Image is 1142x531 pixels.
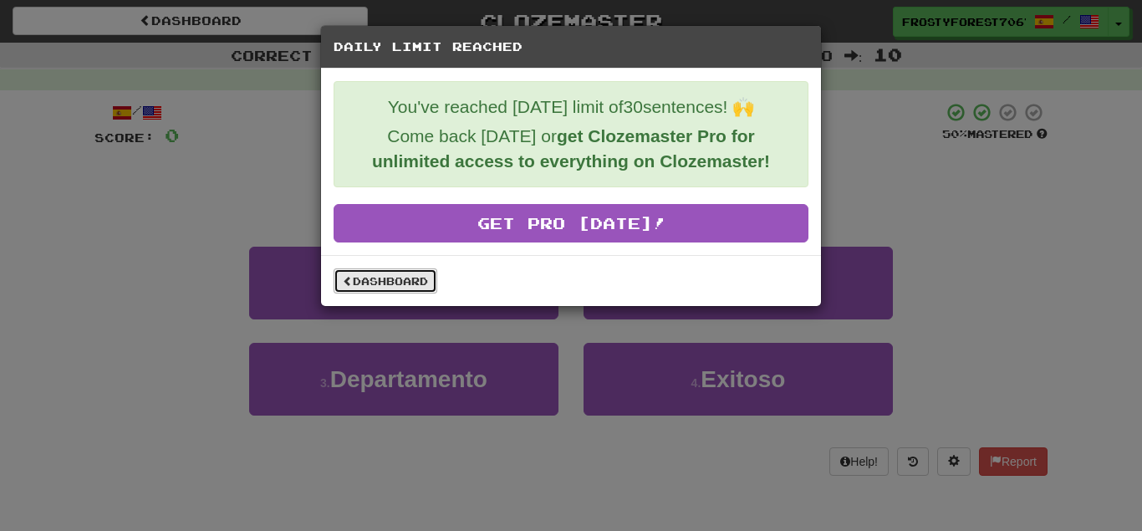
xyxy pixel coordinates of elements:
[334,268,437,294] a: Dashboard
[334,204,808,243] a: Get Pro [DATE]!
[372,126,770,171] strong: get Clozemaster Pro for unlimited access to everything on Clozemaster!
[334,38,808,55] h5: Daily Limit Reached
[347,94,795,120] p: You've reached [DATE] limit of 30 sentences! 🙌
[347,124,795,174] p: Come back [DATE] or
